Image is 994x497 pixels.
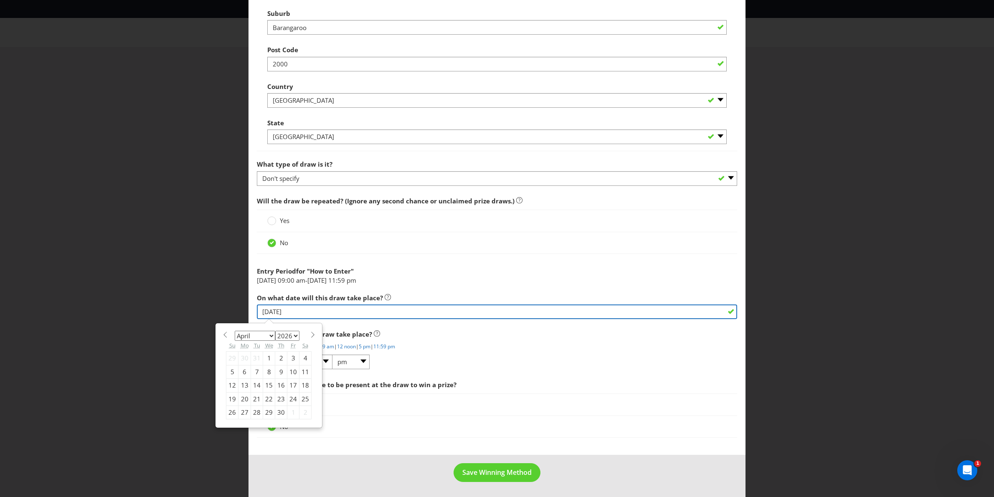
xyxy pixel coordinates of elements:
[359,343,370,350] a: 5 pm
[257,304,737,319] input: DD/MM/YYYY
[275,379,287,392] div: 16
[957,460,977,480] iframe: Intercom live chat
[305,276,307,284] span: -
[257,380,456,389] span: Does the winner have to be present at the draw to win a prize?
[299,379,312,392] div: 18
[370,343,373,350] span: |
[287,392,299,406] div: 24
[356,343,359,350] span: |
[238,352,251,365] div: 30
[238,392,251,406] div: 20
[275,352,287,365] div: 2
[334,343,337,350] span: |
[328,276,356,284] span: 11:59 pm
[267,20,727,35] input: e.g. Melbourne
[310,267,351,275] span: How to Enter
[322,343,334,350] a: 9 am
[257,267,296,275] span: Entry Period
[263,406,275,419] div: 29
[278,342,284,349] abbr: Thursday
[287,352,299,365] div: 3
[462,468,532,477] span: Save Winning Method
[299,352,312,365] div: 4
[263,392,275,406] div: 22
[251,352,263,365] div: 31
[238,406,251,419] div: 27
[263,379,275,392] div: 15
[238,379,251,392] div: 13
[251,392,263,406] div: 21
[251,379,263,392] div: 14
[287,379,299,392] div: 17
[296,267,310,275] span: for "
[280,216,289,225] span: Yes
[373,343,395,350] a: 11:59 pm
[287,365,299,378] div: 10
[267,9,290,18] span: Suburb
[275,365,287,378] div: 9
[267,46,298,54] span: Post Code
[275,392,287,406] div: 23
[299,406,312,419] div: 2
[280,238,288,247] span: No
[263,365,275,378] div: 8
[238,365,251,378] div: 6
[307,276,327,284] span: [DATE]
[229,342,236,349] abbr: Sunday
[267,119,284,127] span: State
[251,365,263,378] div: 7
[265,342,273,349] abbr: Wednesday
[257,294,383,302] span: On what date will this draw take place?
[226,379,238,392] div: 12
[254,342,260,349] abbr: Tuesday
[278,276,305,284] span: 09:00 am
[257,197,515,205] span: Will the draw be repeated? (Ignore any second chance or unclaimed prize draws.)
[291,342,296,349] abbr: Friday
[263,352,275,365] div: 1
[454,463,540,482] button: Save Winning Method
[226,365,238,378] div: 5
[226,392,238,406] div: 19
[280,422,288,431] span: No
[299,392,312,406] div: 25
[287,406,299,419] div: 1
[251,406,263,419] div: 28
[351,267,354,275] span: "
[226,406,238,419] div: 26
[267,82,293,91] span: Country
[299,365,312,378] div: 11
[302,342,308,349] abbr: Saturday
[257,160,332,168] span: What type of draw is it?
[267,57,727,71] input: e.g. 3000
[241,342,249,349] abbr: Monday
[337,343,356,350] a: 12 noon
[275,406,287,419] div: 30
[974,460,981,467] span: 1
[257,276,276,284] span: [DATE]
[226,352,238,365] div: 29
